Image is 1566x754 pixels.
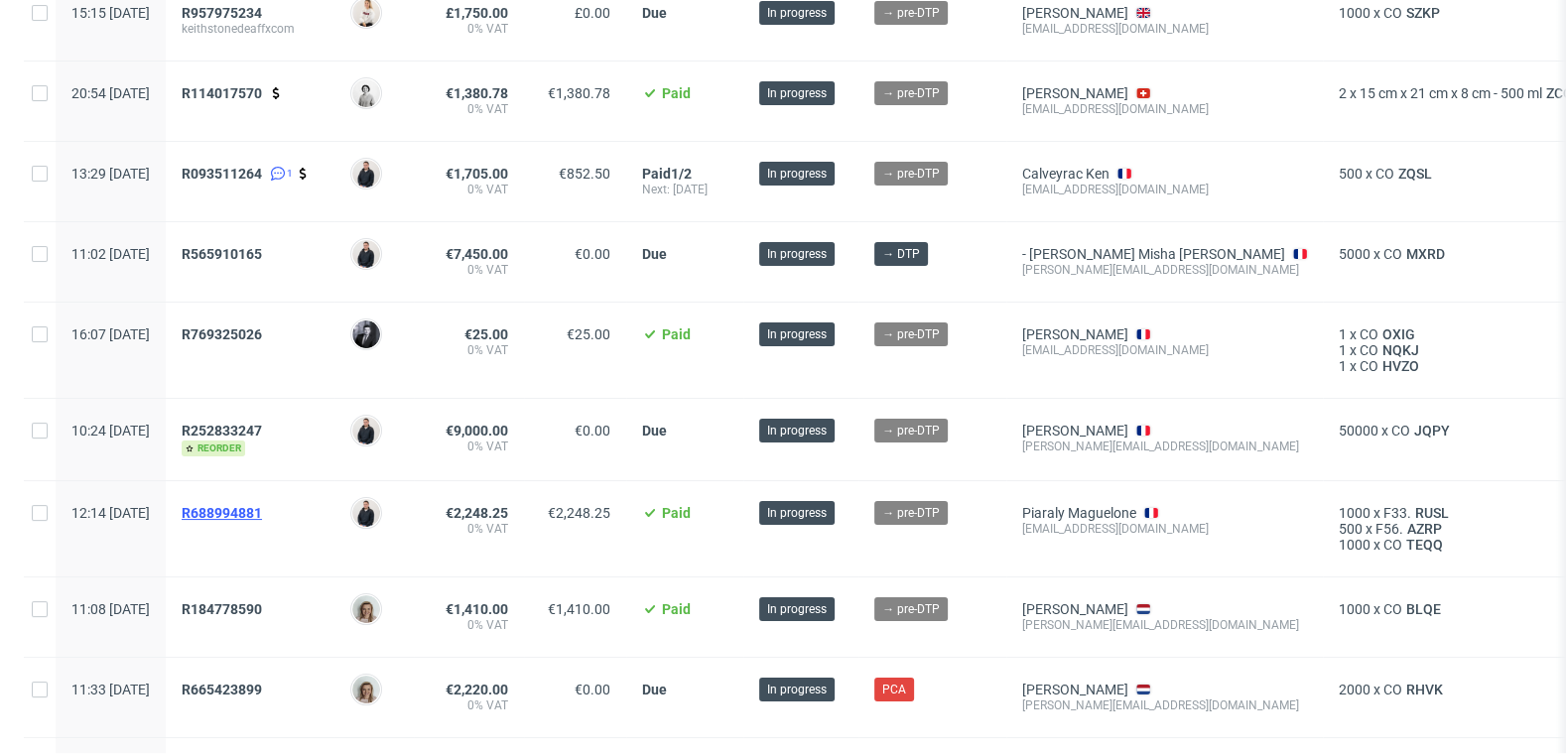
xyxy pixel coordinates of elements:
span: 1/2 [671,166,692,182]
a: [PERSON_NAME] [1022,85,1128,101]
span: Next: [642,183,673,196]
a: R688994881 [182,505,266,521]
span: €852.50 [559,166,610,182]
span: 0% VAT [430,21,508,37]
a: Calveyrac Ken [1022,166,1109,182]
span: R957975234 [182,5,262,21]
span: → pre-DTP [882,4,940,22]
a: BLQE [1402,601,1445,617]
span: 11:33 [DATE] [71,682,150,697]
span: CO [1383,5,1402,21]
a: [PERSON_NAME] [1022,682,1128,697]
span: 1 [1339,342,1347,358]
a: Piaraly Maguelone [1022,505,1136,521]
span: 0% VAT [430,101,508,117]
span: In progress [767,165,827,183]
div: [EMAIL_ADDRESS][DOMAIN_NAME] [1022,182,1307,197]
img: Monika Poźniak [352,595,380,623]
a: [PERSON_NAME] [1022,5,1128,21]
span: Paid [642,166,671,182]
span: €25.00 [567,326,610,342]
a: ZQSL [1394,166,1436,182]
span: 0% VAT [430,182,508,197]
span: €1,705.00 [446,166,508,182]
span: €1,380.78 [548,85,610,101]
a: R769325026 [182,326,266,342]
span: €0.00 [575,682,610,697]
a: R093511264 [182,166,266,182]
a: [PERSON_NAME] [1022,423,1128,439]
span: 15:15 [DATE] [71,5,150,21]
span: Due [642,423,667,439]
span: PCA [882,681,906,698]
span: → DTP [882,245,920,263]
span: In progress [767,84,827,102]
a: R665423899 [182,682,266,697]
span: In progress [767,245,827,263]
span: F56. [1375,521,1403,537]
span: R688994881 [182,505,262,521]
div: [PERSON_NAME][EMAIL_ADDRESS][DOMAIN_NAME] [1022,439,1307,454]
span: → pre-DTP [882,422,940,440]
img: Adrian Margula [352,240,380,268]
span: €2,220.00 [446,682,508,697]
span: 0% VAT [430,697,508,713]
a: SZKP [1402,5,1444,21]
a: AZRP [1403,521,1446,537]
span: 20:54 [DATE] [71,85,150,101]
span: R093511264 [182,166,262,182]
span: reorder [182,440,245,456]
a: JQPY [1410,423,1454,439]
span: CO [1360,326,1378,342]
a: RHVK [1402,682,1447,697]
span: → pre-DTP [882,325,940,343]
span: Due [642,246,667,262]
img: Monika Poźniak [352,676,380,703]
span: 11:02 [DATE] [71,246,150,262]
span: → pre-DTP [882,165,940,183]
span: F33. [1383,505,1411,521]
span: €9,000.00 [446,423,508,439]
span: €0.00 [575,423,610,439]
span: €7,450.00 [446,246,508,262]
span: Paid [662,505,691,521]
span: €25.00 [464,326,508,342]
span: CO [1383,601,1402,617]
span: 1000 [1339,505,1370,521]
span: £1,750.00 [446,5,508,21]
span: 2000 [1339,682,1370,697]
a: NQKJ [1378,342,1423,358]
span: Due [642,682,667,697]
a: R184778590 [182,601,266,617]
span: 0% VAT [430,342,508,358]
span: 11:08 [DATE] [71,601,150,617]
span: In progress [767,325,827,343]
span: → pre-DTP [882,504,940,522]
span: CO [1391,423,1410,439]
span: In progress [767,504,827,522]
a: R114017570 [182,85,266,101]
div: [EMAIL_ADDRESS][DOMAIN_NAME] [1022,342,1307,358]
span: 10:24 [DATE] [71,423,150,439]
a: HVZO [1378,358,1423,374]
span: CO [1383,682,1402,697]
a: - [PERSON_NAME] Misha [PERSON_NAME] [1022,246,1285,262]
span: £0.00 [575,5,610,21]
span: R665423899 [182,682,262,697]
span: In progress [767,422,827,440]
span: 1 [1339,326,1347,342]
a: R957975234 [182,5,266,21]
span: CO [1360,358,1378,374]
span: CO [1383,246,1402,262]
span: R114017570 [182,85,262,101]
span: 16:07 [DATE] [71,326,150,342]
a: MXRD [1402,246,1449,262]
span: In progress [767,681,827,698]
div: [EMAIL_ADDRESS][DOMAIN_NAME] [1022,21,1307,37]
